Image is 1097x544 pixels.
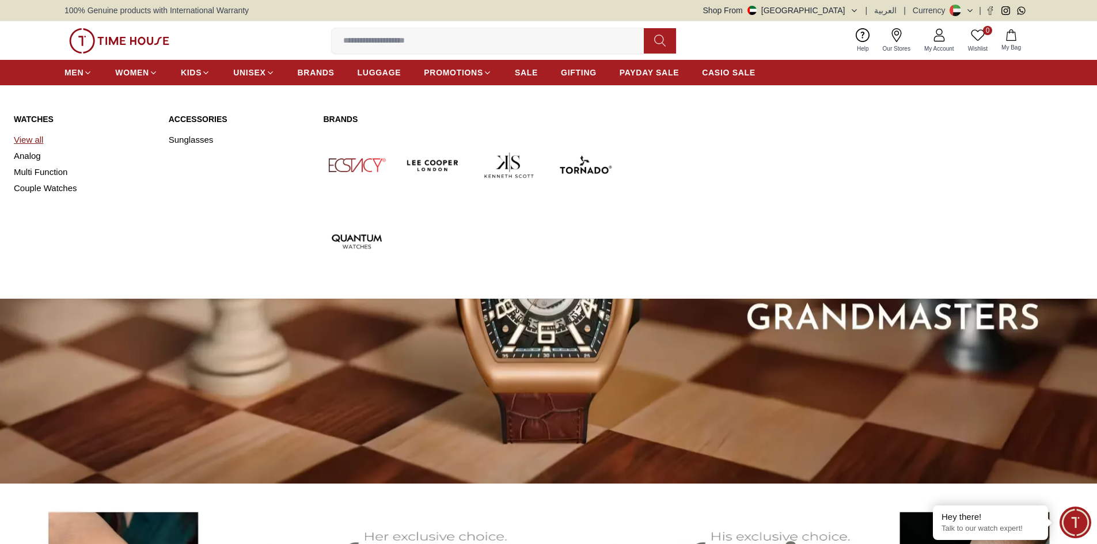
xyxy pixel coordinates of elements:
a: SALE [515,62,538,83]
a: Whatsapp [1017,6,1026,15]
span: Help [852,44,874,53]
a: Sunglasses [169,132,310,148]
span: WOMEN [115,67,149,78]
a: Brands [323,113,618,125]
button: العربية [874,5,897,16]
span: PROMOTIONS [424,67,483,78]
a: PROMOTIONS [424,62,492,83]
span: BRANDS [298,67,335,78]
a: Help [850,26,876,55]
div: Currency [913,5,950,16]
a: WOMEN [115,62,158,83]
img: United Arab Emirates [747,6,757,15]
span: Wishlist [963,44,992,53]
img: Tornado [552,132,618,199]
p: Talk to our watch expert! [942,524,1039,534]
a: KIDS [181,62,210,83]
span: MEN [64,67,83,78]
span: 100% Genuine products with International Warranty [64,5,249,16]
a: MEN [64,62,92,83]
span: UNISEX [233,67,265,78]
span: GIFTING [561,67,597,78]
img: ... [69,28,169,54]
span: | [866,5,868,16]
span: KIDS [181,67,202,78]
span: | [904,5,906,16]
a: LUGGAGE [358,62,401,83]
a: Accessories [169,113,310,125]
a: CASIO SALE [702,62,756,83]
span: My Bag [997,43,1026,52]
span: My Account [920,44,959,53]
button: My Bag [994,27,1028,54]
a: BRANDS [298,62,335,83]
div: Chat Widget [1060,507,1091,538]
span: CASIO SALE [702,67,756,78]
a: PAYDAY SALE [620,62,679,83]
span: LUGGAGE [358,67,401,78]
button: Shop From[GEOGRAPHIC_DATA] [703,5,859,16]
a: UNISEX [233,62,274,83]
a: Multi Function [14,164,155,180]
a: View all [14,132,155,148]
img: Lee Cooper [400,132,466,199]
a: Facebook [986,6,994,15]
img: Quantum [323,208,390,275]
a: Watches [14,113,155,125]
a: Couple Watches [14,180,155,196]
span: 0 [983,26,992,35]
span: | [979,5,981,16]
span: Our Stores [878,44,915,53]
a: Analog [14,148,155,164]
a: GIFTING [561,62,597,83]
span: SALE [515,67,538,78]
span: PAYDAY SALE [620,67,679,78]
a: Instagram [1001,6,1010,15]
div: Hey there! [942,511,1039,523]
a: Our Stores [876,26,917,55]
a: 0Wishlist [961,26,994,55]
img: Kenneth Scott [476,132,542,199]
img: Ecstacy [323,132,390,199]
